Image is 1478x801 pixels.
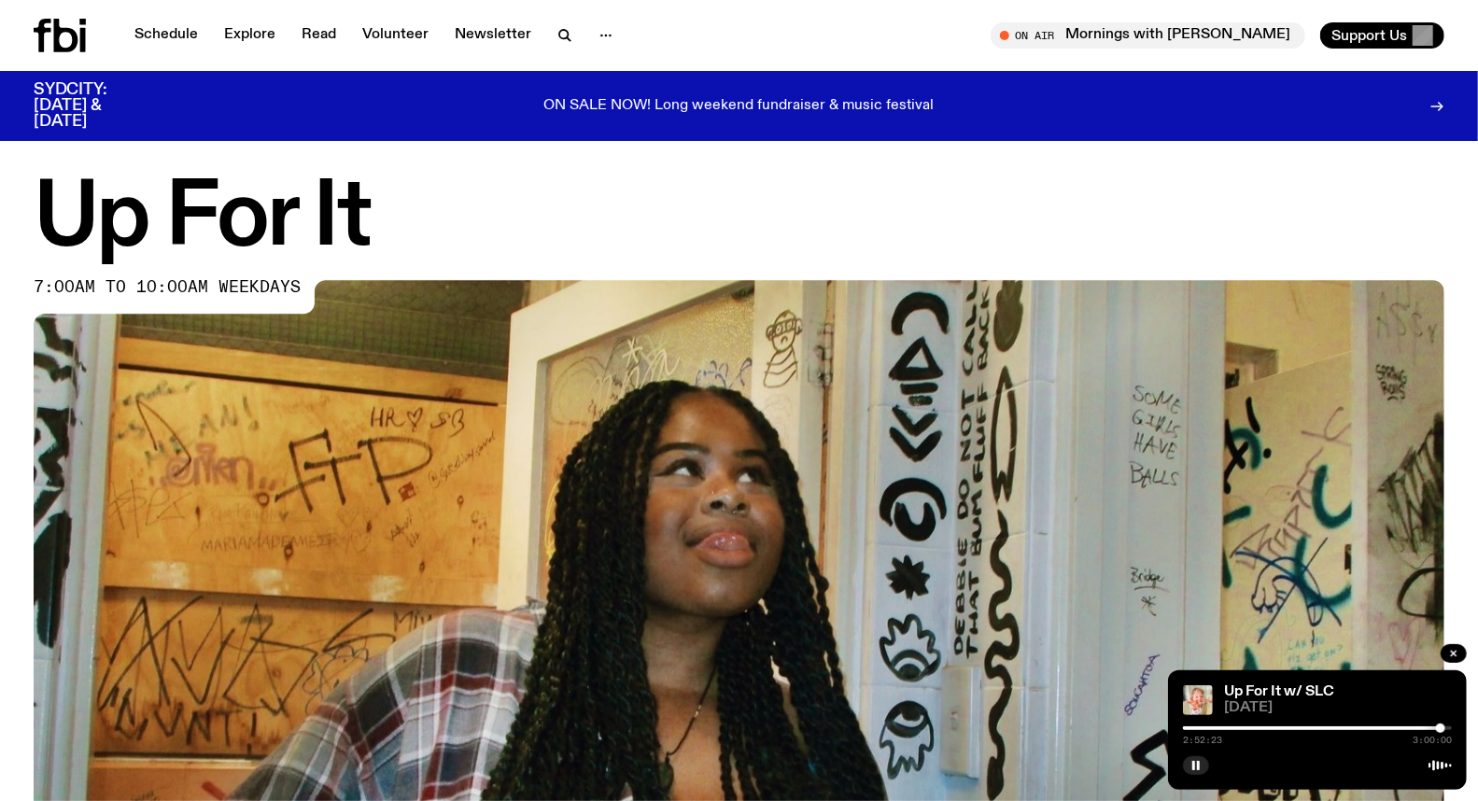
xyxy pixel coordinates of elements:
span: 2:52:23 [1183,736,1222,745]
a: Newsletter [443,22,542,49]
a: Volunteer [351,22,440,49]
span: [DATE] [1224,701,1452,715]
a: Schedule [123,22,209,49]
span: Support Us [1331,27,1407,44]
img: baby slc [1183,685,1213,715]
h1: Up For It [34,177,1444,261]
p: ON SALE NOW! Long weekend fundraiser & music festival [544,98,935,115]
a: Up For It w/ SLC [1224,684,1334,699]
a: Explore [213,22,287,49]
span: 3:00:00 [1413,736,1452,745]
h3: SYDCITY: [DATE] & [DATE] [34,82,153,130]
button: Support Us [1320,22,1444,49]
button: On AirMornings with [PERSON_NAME] [991,22,1305,49]
a: Read [290,22,347,49]
span: 7:00am to 10:00am weekdays [34,280,301,295]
